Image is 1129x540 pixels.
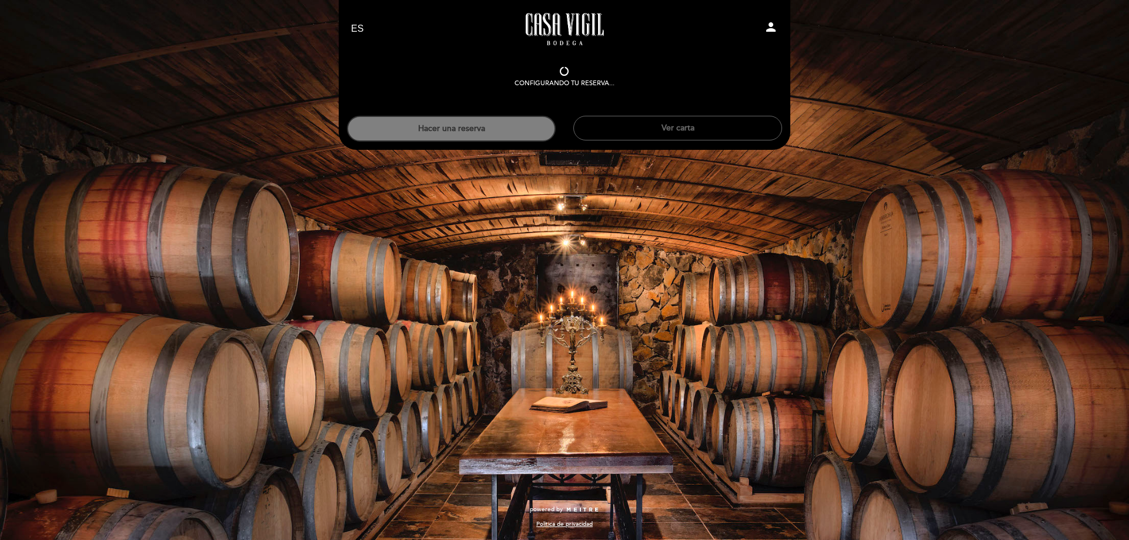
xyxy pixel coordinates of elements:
a: Casa Vigil - Restaurante [491,13,638,45]
span: powered by [530,505,563,514]
a: Política de privacidad [536,520,593,528]
i: person [764,20,778,34]
a: powered by [530,505,599,514]
div: Configurando tu reserva... [515,79,614,88]
button: person [764,20,778,38]
button: Hacer una reserva [347,116,556,142]
button: Ver carta [573,116,782,140]
img: MEITRE [566,507,599,513]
